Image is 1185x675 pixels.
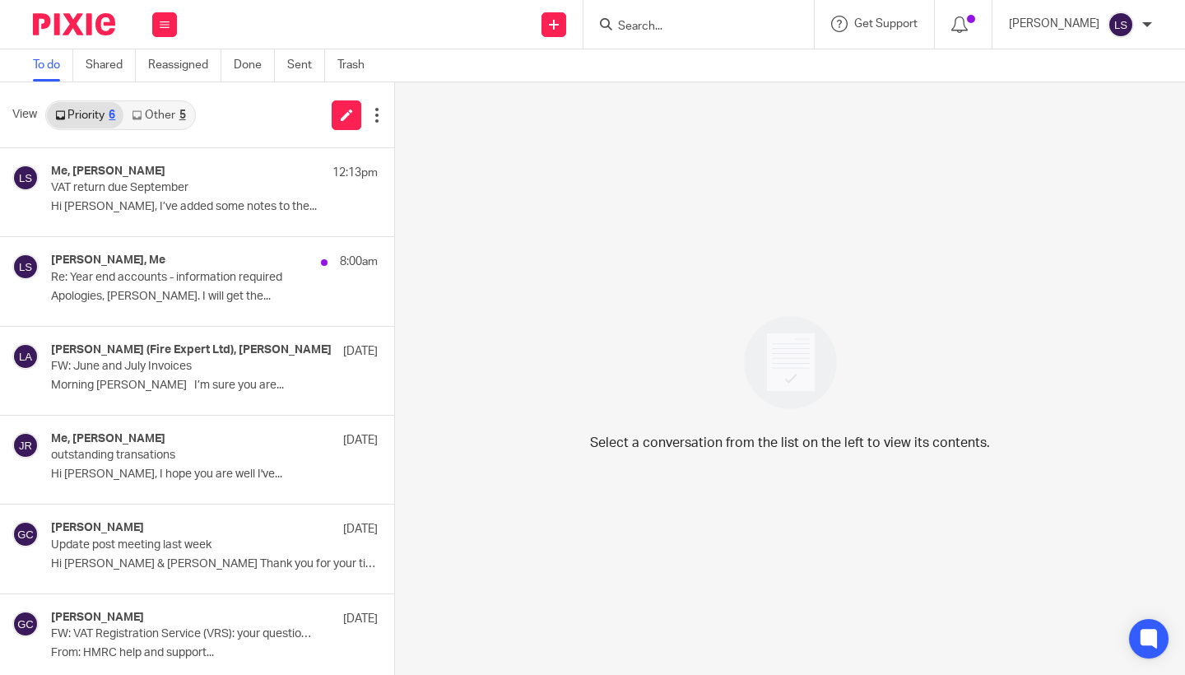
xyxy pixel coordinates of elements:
[51,165,165,179] h4: Me, [PERSON_NAME]
[51,557,378,571] p: Hi [PERSON_NAME] & [PERSON_NAME] Thank you for your time on...
[1108,12,1134,38] img: svg%3E
[343,611,378,627] p: [DATE]
[51,538,313,552] p: Update post meeting last week
[51,271,313,285] p: Re: Year end accounts - information required
[590,433,990,453] p: Select a conversation from the list on the left to view its contents.
[1009,16,1099,32] p: [PERSON_NAME]
[733,305,848,420] img: image
[343,521,378,538] p: [DATE]
[51,181,313,195] p: VAT return due September
[109,109,115,121] div: 6
[51,646,378,660] p: From: HMRC help and support...
[123,102,193,128] a: Other5
[343,432,378,449] p: [DATE]
[51,627,313,641] p: FW: VAT Registration Service (VRS): your questions answered
[47,102,123,128] a: Priority6
[12,343,39,370] img: svg%3E
[12,611,39,637] img: svg%3E
[287,49,325,81] a: Sent
[51,379,378,393] p: Morning [PERSON_NAME] I’m sure you are...
[51,432,165,446] h4: Me, [PERSON_NAME]
[51,468,378,482] p: Hi [PERSON_NAME], I hope you are well I've...
[51,254,165,268] h4: [PERSON_NAME], Me
[51,343,332,357] h4: [PERSON_NAME] (Fire Expert Ltd), [PERSON_NAME]
[12,106,37,123] span: View
[86,49,136,81] a: Shared
[12,165,39,191] img: svg%3E
[616,20,764,35] input: Search
[51,360,313,374] p: FW: June and July Invoices
[33,13,115,35] img: Pixie
[332,165,378,181] p: 12:13pm
[51,449,313,463] p: outstanding transations
[12,432,39,459] img: svg%3E
[33,49,73,81] a: To do
[51,290,378,304] p: Apologies, [PERSON_NAME]. I will get the...
[234,49,275,81] a: Done
[179,109,186,121] div: 5
[12,521,39,547] img: svg%3E
[51,521,144,535] h4: [PERSON_NAME]
[343,343,378,360] p: [DATE]
[854,18,918,30] span: Get Support
[340,254,378,270] p: 8:00am
[51,611,144,625] h4: [PERSON_NAME]
[337,49,377,81] a: Trash
[51,200,378,214] p: Hi [PERSON_NAME], I’ve added some notes to the...
[148,49,221,81] a: Reassigned
[12,254,39,280] img: svg%3E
